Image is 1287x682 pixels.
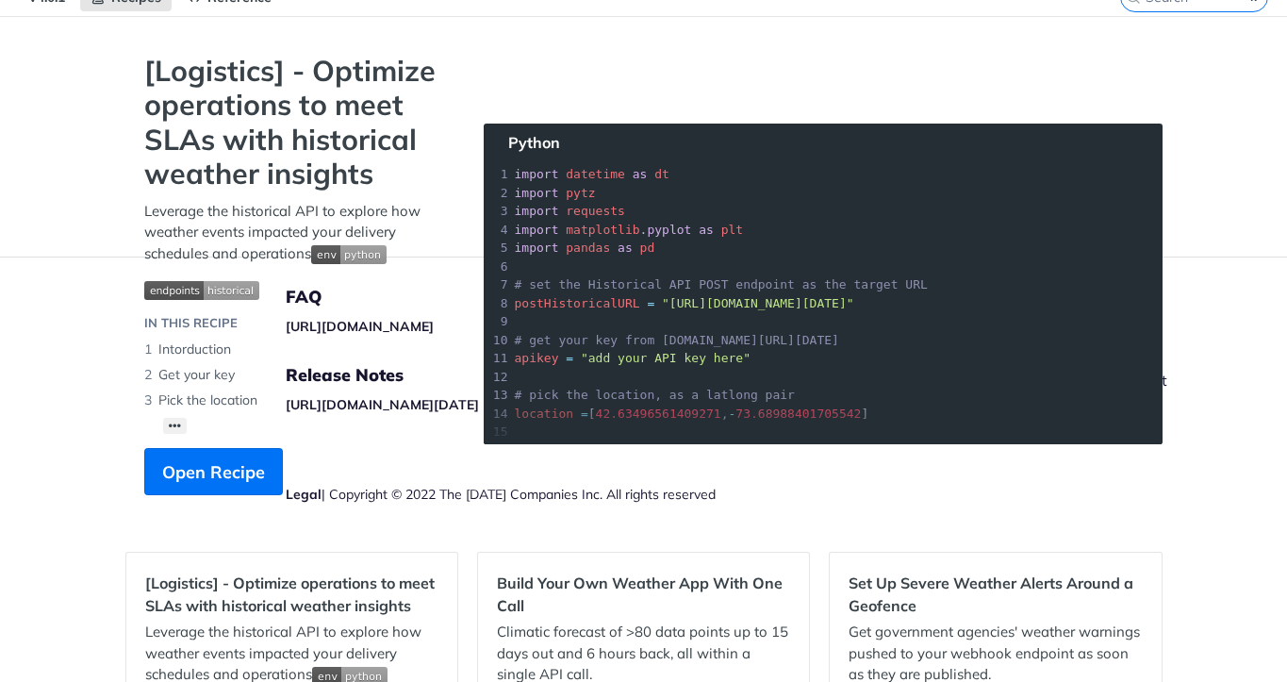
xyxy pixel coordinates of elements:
[144,314,238,333] div: IN THIS RECIPE
[144,54,446,191] strong: [Logistics] - Optimize operations to meet SLAs with historical weather insights
[144,362,446,388] li: Get your key
[163,418,188,434] button: •••
[144,388,446,413] li: Pick the location
[145,572,438,617] h2: [Logistics] - Optimize operations to meet SLAs with historical weather insights
[144,337,446,362] li: Intorduction
[144,448,283,495] button: Open Recipe
[162,459,265,485] span: Open Recipe
[311,245,387,264] img: env
[849,572,1142,617] h2: Set Up Severe Weather Alerts Around a Geofence
[144,281,259,300] img: endpoint
[497,572,790,617] h2: Build Your Own Weather App With One Call
[311,244,387,262] span: Expand image
[144,201,446,265] p: Leverage the historical API to explore how weather events impacted your delivery schedules and op...
[144,278,446,300] span: Expand image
